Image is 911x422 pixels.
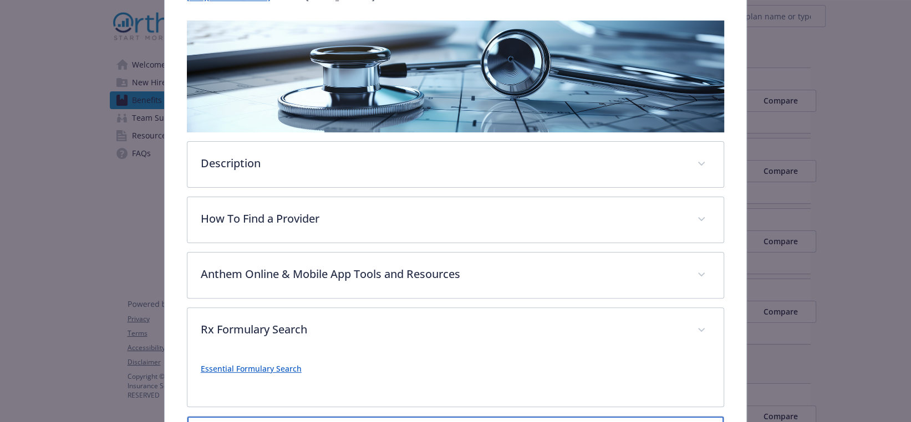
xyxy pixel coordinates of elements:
div: Rx Formulary Search [187,308,724,353]
p: Rx Formulary Search [201,321,684,338]
a: Essential Formulary Search [201,363,302,374]
div: Description [187,142,724,187]
p: Anthem Online & Mobile App Tools and Resources [201,266,684,282]
div: How To Find a Provider [187,197,724,243]
div: Anthem Online & Mobile App Tools and Resources [187,253,724,298]
img: banner [187,20,725,132]
p: How To Find a Provider [201,210,684,227]
p: Description [201,155,684,172]
div: Rx Formulary Search [187,353,724,406]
